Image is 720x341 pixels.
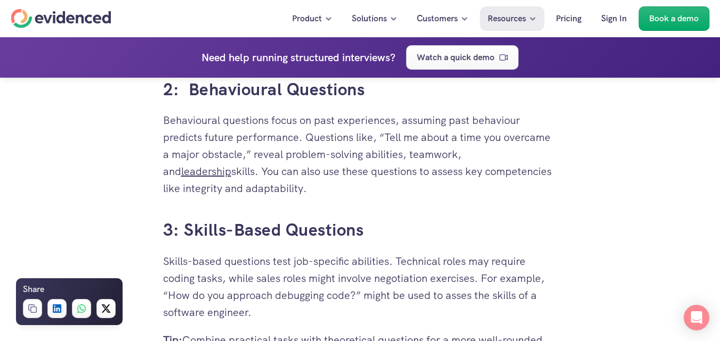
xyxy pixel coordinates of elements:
a: Sign In [593,6,635,31]
div: Open Intercom Messenger [684,305,709,330]
p: Product [292,12,322,26]
p: Watch a quick demo [417,51,495,64]
p: Pricing [556,12,581,26]
p: Skills-based questions test job-specific abilities. Technical roles may require coding tasks, whi... [163,253,557,321]
a: Book a demo [638,6,709,31]
a: 2: Behavioural Questions [163,78,365,101]
h6: Share [23,282,44,296]
h4: Need help running structured interviews? [201,49,395,66]
p: Sign In [601,12,627,26]
a: 3: Skills-Based Questions [163,219,364,241]
a: Watch a quick demo [406,45,519,70]
a: leadership [181,164,231,178]
a: Home [11,9,111,28]
a: Pricing [548,6,589,31]
p: Book a demo [649,12,699,26]
p: Resources [488,12,526,26]
p: Customers [417,12,458,26]
p: Behavioural questions focus on past experiences, assuming past behaviour predicts future performa... [163,112,557,197]
p: Solutions [352,12,387,26]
